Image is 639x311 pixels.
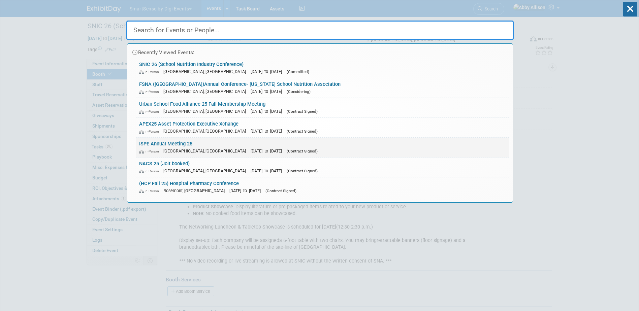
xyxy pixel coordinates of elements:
[287,89,311,94] span: (Considering)
[139,169,162,173] span: In-Person
[251,69,285,74] span: [DATE] to [DATE]
[251,89,285,94] span: [DATE] to [DATE]
[251,168,285,173] span: [DATE] to [DATE]
[136,177,509,197] a: (HCP Fall 25) Hospital Pharmacy Conference In-Person Rosemont, [GEOGRAPHIC_DATA] [DATE] to [DATE]...
[229,188,264,193] span: [DATE] to [DATE]
[136,58,509,78] a: SNIC 26 (School Nutrition Industry Conference) In-Person [GEOGRAPHIC_DATA], [GEOGRAPHIC_DATA] [DA...
[287,169,318,173] span: (Contract Signed)
[287,149,318,153] span: (Contract Signed)
[136,98,509,117] a: Urban School Food Alliance 25 Fall Membership Meeting In-Person [GEOGRAPHIC_DATA], [GEOGRAPHIC_DA...
[136,118,509,137] a: APEX25 Asset Protection Executive Xchange In-Person [GEOGRAPHIC_DATA], [GEOGRAPHIC_DATA] [DATE] t...
[251,148,285,153] span: [DATE] to [DATE]
[287,69,309,74] span: (Committed)
[126,21,514,40] input: Search for Events or People...
[163,109,249,114] span: [GEOGRAPHIC_DATA], [GEOGRAPHIC_DATA]
[136,138,509,157] a: ISPE Annual Meeting 25 In-Person [GEOGRAPHIC_DATA], [GEOGRAPHIC_DATA] [DATE] to [DATE] (Contract ...
[139,149,162,153] span: In-Person
[139,129,162,134] span: In-Person
[265,188,296,193] span: (Contract Signed)
[136,78,509,98] a: FSNA ([GEOGRAPHIC_DATA])Annual Conference- [US_STATE] School Nutrition Association In-Person [GEO...
[163,89,249,94] span: [GEOGRAPHIC_DATA], [GEOGRAPHIC_DATA]
[139,90,162,94] span: In-Person
[163,168,249,173] span: [GEOGRAPHIC_DATA], [GEOGRAPHIC_DATA]
[287,129,318,134] span: (Contract Signed)
[163,188,228,193] span: Rosemont, [GEOGRAPHIC_DATA]
[163,69,249,74] span: [GEOGRAPHIC_DATA], [GEOGRAPHIC_DATA]
[163,148,249,153] span: [GEOGRAPHIC_DATA], [GEOGRAPHIC_DATA]
[163,129,249,134] span: [GEOGRAPHIC_DATA], [GEOGRAPHIC_DATA]
[251,129,285,134] span: [DATE] to [DATE]
[131,44,509,58] div: Recently Viewed Events:
[139,109,162,114] span: In-Person
[287,109,318,114] span: (Contract Signed)
[251,109,285,114] span: [DATE] to [DATE]
[136,158,509,177] a: NACS 25 (Jolt booked) In-Person [GEOGRAPHIC_DATA], [GEOGRAPHIC_DATA] [DATE] to [DATE] (Contract S...
[139,70,162,74] span: In-Person
[139,189,162,193] span: In-Person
